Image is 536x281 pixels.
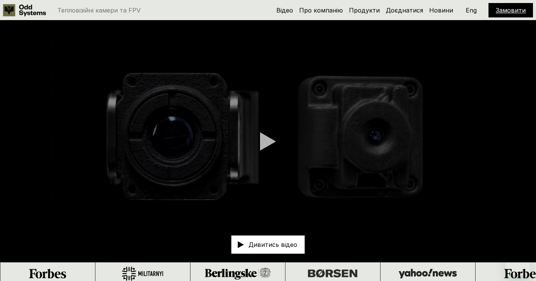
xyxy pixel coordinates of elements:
[386,6,423,14] a: Доєднатися
[506,251,530,275] iframe: Кнопка запуска окна обмена сообщениями
[349,6,380,14] a: Продукти
[299,6,343,14] a: Про компанію
[496,6,526,14] a: Замовити
[276,6,293,14] a: Відео
[466,7,477,13] p: Eng
[57,7,141,13] p: Тепловізійні камери та FPV
[249,242,297,248] p: Дивитись відео
[429,6,453,14] a: Новини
